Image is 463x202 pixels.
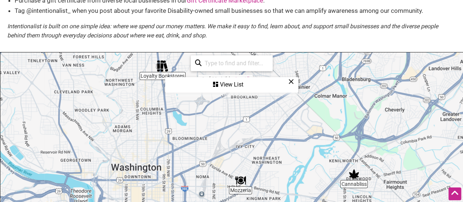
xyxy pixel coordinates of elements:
div: 3 of 29 visible [202,76,232,82]
div: Cannabliss [348,169,359,180]
div: Scroll Back to Top [448,187,461,200]
div: See a list of the visible businesses [165,77,298,92]
em: Intentionalist is built on one simple idea: where we spend our money matters. We make it easy to ... [7,23,438,39]
div: Type to search and filter [191,55,273,71]
div: View List [166,78,298,92]
li: Tag @intentionalist_ when you post about your favorite Disability-owned small businesses so that ... [15,6,456,16]
div: Loyalty Bookstores [157,60,168,71]
input: Type to find and filter... [202,56,268,70]
a: See All [235,76,249,82]
div: Mozzeria [235,175,246,186]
